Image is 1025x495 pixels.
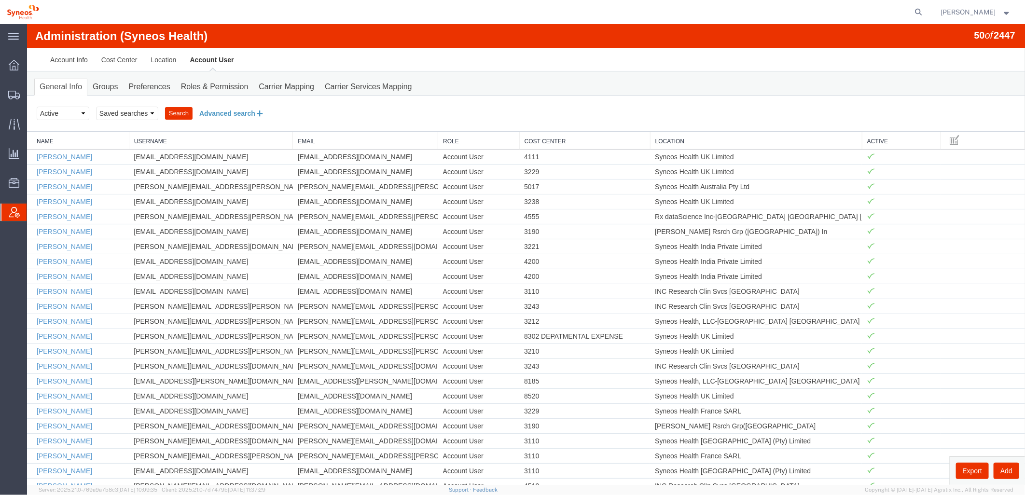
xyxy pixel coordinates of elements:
[492,379,623,394] td: 3229
[929,439,962,455] button: Export
[10,383,65,391] a: [PERSON_NAME]
[411,454,493,469] td: Account User
[266,215,411,230] td: [PERSON_NAME][EMAIL_ADDRESS][DOMAIN_NAME]
[623,170,835,185] td: Syneos Health UK Limited
[492,349,623,364] td: 8185
[492,260,623,275] td: 3110
[492,200,623,215] td: 3190
[102,394,265,409] td: [PERSON_NAME][EMAIL_ADDRESS][DOMAIN_NAME]
[10,308,65,316] a: [PERSON_NAME]
[623,319,835,334] td: Syneos Health UK Limited
[266,245,411,260] td: [EMAIL_ADDRESS][DOMAIN_NAME]
[492,334,623,349] td: 3243
[102,170,265,185] td: [EMAIL_ADDRESS][DOMAIN_NAME]
[162,487,265,493] span: Client: 2025.21.0-7d7479b
[411,260,493,275] td: Account User
[266,304,411,319] td: [PERSON_NAME][EMAIL_ADDRESS][PERSON_NAME][DOMAIN_NAME]
[623,289,835,304] td: Syneos Health, LLC-[GEOGRAPHIC_DATA] [GEOGRAPHIC_DATA] [GEOGRAPHIC_DATA]
[117,24,156,47] a: Location
[102,289,265,304] td: [PERSON_NAME][EMAIL_ADDRESS][PERSON_NAME][DOMAIN_NAME]
[10,113,97,122] a: Name
[266,454,411,469] td: [PERSON_NAME][EMAIL_ADDRESS][DOMAIN_NAME]
[492,454,623,469] td: 4510
[623,155,835,170] td: Syneos Health Australia Pty Ltd
[10,174,65,181] a: [PERSON_NAME]
[623,304,835,319] td: Syneos Health UK Limited
[10,443,65,451] a: [PERSON_NAME]
[411,334,493,349] td: Account User
[492,289,623,304] td: 3212
[623,230,835,245] td: Syneos Health India Private Limited
[473,487,498,493] a: Feedback
[411,364,493,379] td: Account User
[623,349,835,364] td: Syneos Health, LLC-[GEOGRAPHIC_DATA] [GEOGRAPHIC_DATA] [GEOGRAPHIC_DATA]
[266,200,411,215] td: [EMAIL_ADDRESS][DOMAIN_NAME]
[10,189,65,196] a: [PERSON_NAME]
[492,140,623,155] td: 3229
[835,108,914,125] th: Active
[10,204,65,211] a: [PERSON_NAME]
[492,394,623,409] td: 3190
[266,155,411,170] td: [PERSON_NAME][EMAIL_ADDRESS][PERSON_NAME][DOMAIN_NAME]
[623,215,835,230] td: Syneos Health India Private Limited
[10,248,65,256] a: [PERSON_NAME]
[102,185,265,200] td: [PERSON_NAME][EMAIL_ADDRESS][PERSON_NAME][DOMAIN_NAME]
[10,413,65,421] a: [PERSON_NAME]
[102,245,265,260] td: [EMAIL_ADDRESS][DOMAIN_NAME]
[492,125,623,140] td: 4111
[411,304,493,319] td: Account User
[411,439,493,454] td: Account User
[266,394,411,409] td: [PERSON_NAME][EMAIL_ADDRESS][DOMAIN_NAME]
[10,323,65,331] a: [PERSON_NAME]
[102,260,265,275] td: [EMAIL_ADDRESS][DOMAIN_NAME]
[266,185,411,200] td: [PERSON_NAME][EMAIL_ADDRESS][PERSON_NAME][DOMAIN_NAME]
[623,140,835,155] td: Syneos Health UK Limited
[492,170,623,185] td: 3238
[411,125,493,140] td: Account User
[10,353,65,361] a: [PERSON_NAME]
[68,24,117,47] a: Cost Center
[492,245,623,260] td: 4200
[449,487,473,493] a: Support
[492,364,623,379] td: 8520
[102,125,265,140] td: [EMAIL_ADDRESS][DOMAIN_NAME]
[411,215,493,230] td: Account User
[102,409,265,424] td: [PERSON_NAME][EMAIL_ADDRESS][DOMAIN_NAME]
[102,108,265,125] th: Username
[10,278,65,286] a: [PERSON_NAME]
[865,486,1013,494] span: Copyright © [DATE]-[DATE] Agistix Inc., All Rights Reserved
[492,424,623,439] td: 3110
[492,108,623,125] th: Cost Center
[107,113,261,122] a: Username
[266,409,411,424] td: [PERSON_NAME][EMAIL_ADDRESS][DOMAIN_NAME]
[266,260,411,275] td: [EMAIL_ADDRESS][DOMAIN_NAME]
[102,364,265,379] td: [EMAIL_ADDRESS][DOMAIN_NAME]
[138,83,166,96] button: Search
[411,155,493,170] td: Account User
[266,275,411,289] td: [PERSON_NAME][EMAIL_ADDRESS][PERSON_NAME][DOMAIN_NAME]
[266,334,411,349] td: [PERSON_NAME][EMAIL_ADDRESS][DOMAIN_NAME]
[266,289,411,304] td: [PERSON_NAME][EMAIL_ADDRESS][PERSON_NAME][DOMAIN_NAME]
[266,140,411,155] td: [EMAIL_ADDRESS][DOMAIN_NAME]
[623,185,835,200] td: Rx dataScience Inc-[GEOGRAPHIC_DATA] [GEOGRAPHIC_DATA] [GEOGRAPHIC_DATA]
[39,487,157,493] span: Server: 2025.21.0-769a9a7b8c3
[492,275,623,289] td: 3243
[156,24,213,47] a: Account User
[266,424,411,439] td: [PERSON_NAME][EMAIL_ADDRESS][PERSON_NAME][DOMAIN_NAME]
[10,293,65,301] a: [PERSON_NAME]
[10,159,65,166] a: [PERSON_NAME]
[118,487,157,493] span: [DATE] 10:09:35
[623,394,835,409] td: [PERSON_NAME] Rsrch Grp([GEOGRAPHIC_DATA]
[416,113,487,122] a: Role
[623,245,835,260] td: Syneos Health India Private Limited
[226,55,292,71] a: Carrier Mapping
[492,155,623,170] td: 5017
[411,319,493,334] td: Account User
[623,200,835,215] td: [PERSON_NAME] Rsrch Grp ([GEOGRAPHIC_DATA]) In
[102,379,265,394] td: [EMAIL_ADDRESS][DOMAIN_NAME]
[411,245,493,260] td: Account User
[492,409,623,424] td: 3110
[102,230,265,245] td: [EMAIL_ADDRESS][DOMAIN_NAME]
